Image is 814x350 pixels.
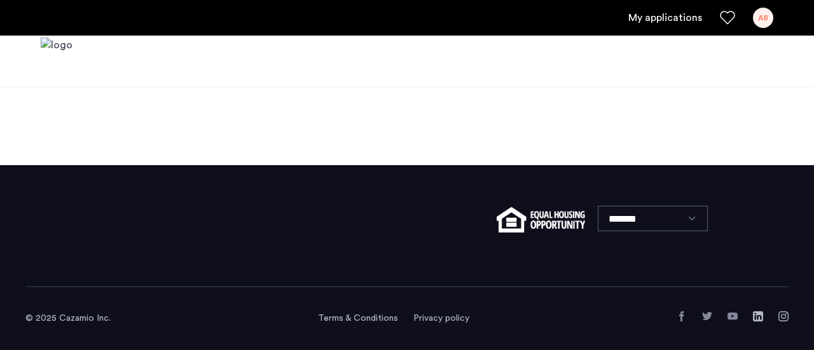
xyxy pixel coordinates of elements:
a: My application [628,10,702,25]
a: YouTube [728,311,738,321]
img: equal-housing.png [497,207,585,232]
a: Twitter [702,311,712,321]
img: logo [41,37,72,85]
a: Favorites [720,10,735,25]
div: AB [753,8,773,28]
a: Instagram [778,311,789,321]
span: © 2025 Cazamio Inc. [25,314,111,323]
a: LinkedIn [753,311,763,321]
a: Terms and conditions [318,312,398,325]
a: Privacy policy [413,312,469,325]
a: Facebook [677,311,687,321]
a: Cazamio logo [41,37,72,85]
select: Language select [598,206,708,231]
